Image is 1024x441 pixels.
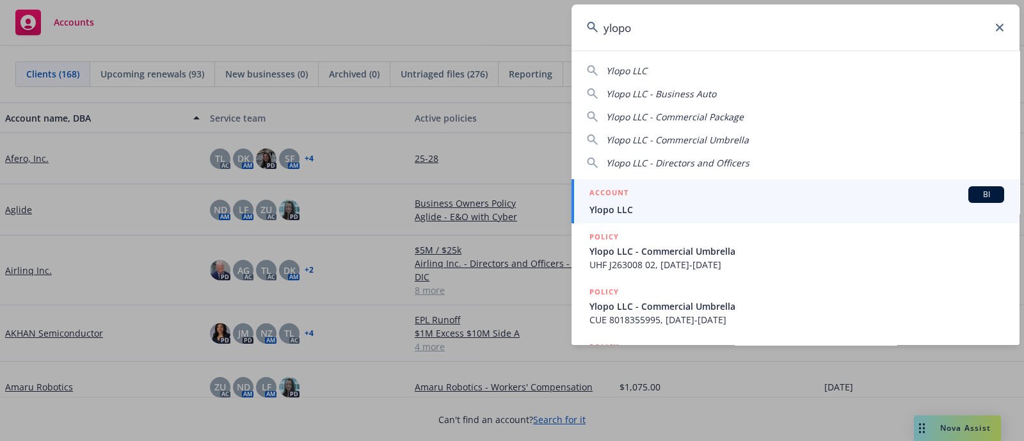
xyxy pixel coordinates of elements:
h5: ACCOUNT [589,186,628,202]
span: UHF J263008 02, [DATE]-[DATE] [589,258,1004,271]
span: Ylopo LLC [589,203,1004,216]
span: Ylopo LLC - Directors and Officers [606,157,749,169]
h5: POLICY [589,285,619,298]
a: POLICY [572,333,1020,389]
span: Ylopo LLC - Business Auto [606,88,716,100]
a: POLICYYlopo LLC - Commercial UmbrellaCUE 8018355995, [DATE]-[DATE] [572,278,1020,333]
span: Ylopo LLC - Commercial Umbrella [589,245,1004,258]
h5: POLICY [589,341,619,353]
h5: POLICY [589,230,619,243]
span: BI [973,189,999,200]
span: Ylopo LLC - Commercial Package [606,111,744,123]
input: Search... [572,4,1020,51]
a: POLICYYlopo LLC - Commercial UmbrellaUHF J263008 02, [DATE]-[DATE] [572,223,1020,278]
a: ACCOUNTBIYlopo LLC [572,179,1020,223]
span: Ylopo LLC - Commercial Umbrella [589,300,1004,313]
span: CUE 8018355995, [DATE]-[DATE] [589,313,1004,326]
span: Ylopo LLC - Commercial Umbrella [606,134,749,146]
span: Ylopo LLC [606,65,647,77]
